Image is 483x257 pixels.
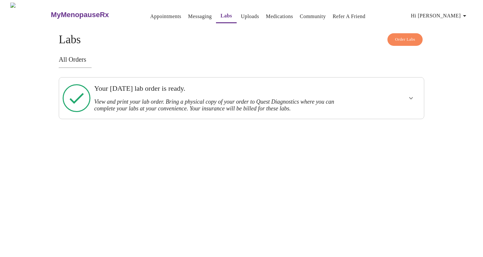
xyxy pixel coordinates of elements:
[241,12,259,21] a: Uploads
[333,12,365,21] a: Refer a Friend
[188,12,211,21] a: Messaging
[263,10,295,23] button: Medications
[94,84,354,93] h3: Your [DATE] lab order is ready.
[59,33,424,46] h4: Labs
[50,4,135,26] a: MyMenopauseRx
[266,12,293,21] a: Medications
[238,10,262,23] button: Uploads
[403,90,419,106] button: show more
[330,10,368,23] button: Refer a Friend
[185,10,214,23] button: Messaging
[51,11,109,19] h3: MyMenopauseRx
[216,9,237,23] button: Labs
[411,11,468,20] span: Hi [PERSON_NAME]
[297,10,329,23] button: Community
[10,3,50,27] img: MyMenopauseRx Logo
[150,12,181,21] a: Appointments
[148,10,184,23] button: Appointments
[94,98,354,112] h3: View and print your lab order. Bring a physical copy of your order to Quest Diagnostics where you...
[300,12,326,21] a: Community
[387,33,423,46] button: Order Labs
[395,36,415,43] span: Order Labs
[408,9,471,22] button: Hi [PERSON_NAME]
[59,56,424,63] h3: All Orders
[221,11,232,20] a: Labs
